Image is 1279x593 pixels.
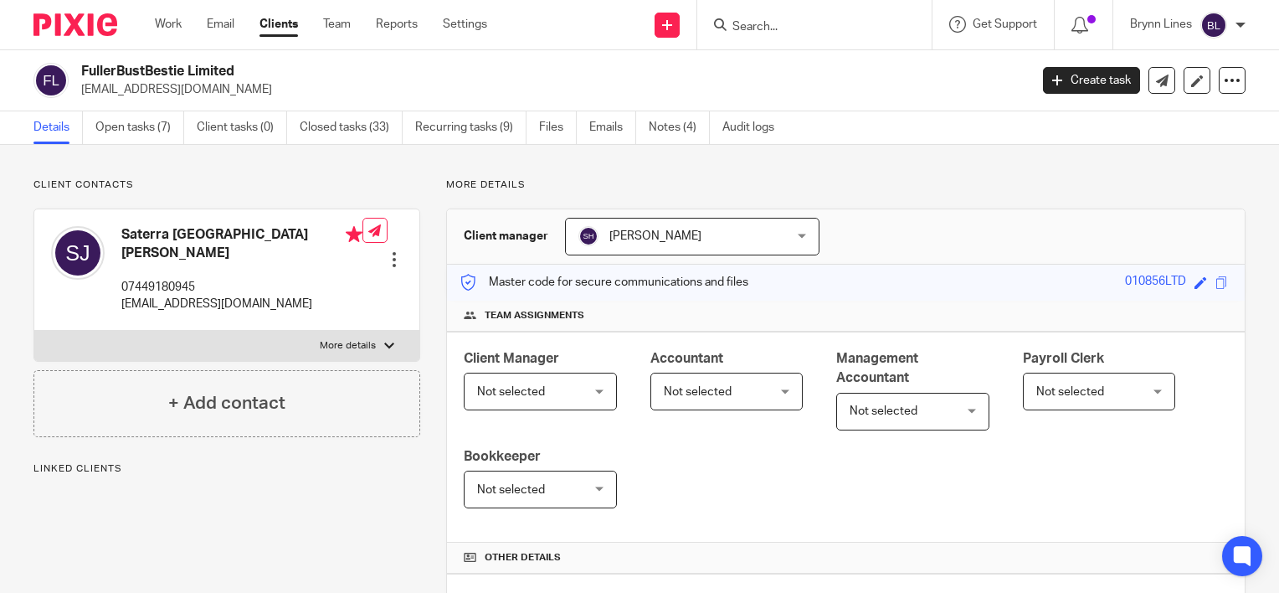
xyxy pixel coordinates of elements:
[33,462,420,476] p: Linked clients
[121,296,362,312] p: [EMAIL_ADDRESS][DOMAIN_NAME]
[589,111,636,144] a: Emails
[415,111,526,144] a: Recurring tasks (9)
[539,111,577,144] a: Files
[460,274,748,291] p: Master code for secure communications and files
[664,386,732,398] span: Not selected
[1036,386,1104,398] span: Not selected
[722,111,787,144] a: Audit logs
[850,405,917,417] span: Not selected
[155,16,182,33] a: Work
[836,352,918,384] span: Management Accountant
[609,230,701,242] span: [PERSON_NAME]
[1200,12,1227,39] img: svg%3E
[485,551,561,565] span: Other details
[207,16,234,33] a: Email
[477,386,545,398] span: Not selected
[121,226,362,262] h4: Saterra [GEOGRAPHIC_DATA][PERSON_NAME]
[1043,67,1140,94] a: Create task
[121,279,362,296] p: 07449180945
[197,111,287,144] a: Client tasks (0)
[259,16,298,33] a: Clients
[300,111,403,144] a: Closed tasks (33)
[81,63,830,80] h2: FullerBustBestie Limited
[33,111,83,144] a: Details
[464,228,548,245] h3: Client manager
[320,339,376,353] p: More details
[578,226,598,246] img: svg%3E
[650,352,723,365] span: Accountant
[346,226,362,243] i: Primary
[33,13,117,36] img: Pixie
[1125,273,1186,292] div: 010856LTD
[464,450,541,463] span: Bookkeeper
[323,16,351,33] a: Team
[33,178,420,192] p: Client contacts
[973,18,1037,30] span: Get Support
[1023,352,1104,365] span: Payroll Clerk
[446,178,1246,192] p: More details
[51,226,105,280] img: svg%3E
[443,16,487,33] a: Settings
[731,20,881,35] input: Search
[33,63,69,98] img: svg%3E
[81,81,1018,98] p: [EMAIL_ADDRESS][DOMAIN_NAME]
[477,484,545,496] span: Not selected
[95,111,184,144] a: Open tasks (7)
[464,352,559,365] span: Client Manager
[376,16,418,33] a: Reports
[485,309,584,322] span: Team assignments
[168,390,285,416] h4: + Add contact
[649,111,710,144] a: Notes (4)
[1130,16,1192,33] p: Brynn Lines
